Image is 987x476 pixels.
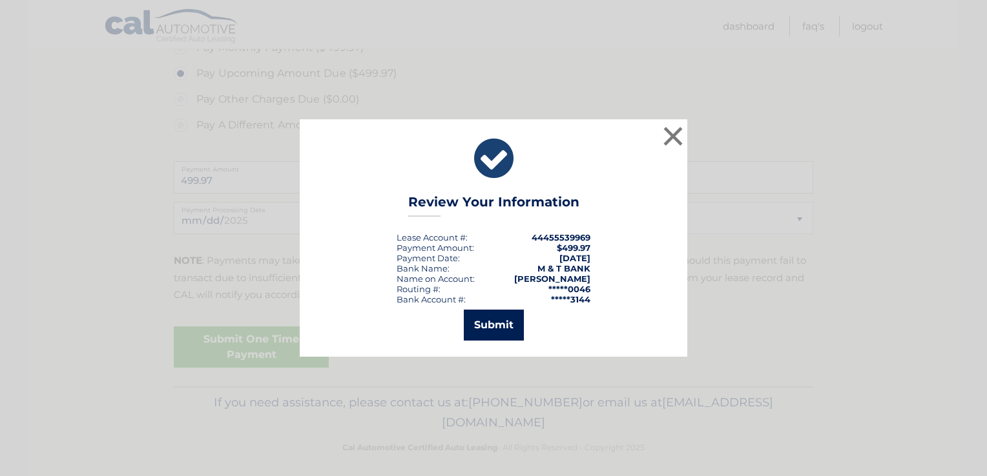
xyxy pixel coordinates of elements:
[397,253,460,263] div: :
[408,194,579,217] h3: Review Your Information
[397,232,468,243] div: Lease Account #:
[532,232,590,243] strong: 44455539969
[397,273,475,284] div: Name on Account:
[397,253,458,263] span: Payment Date
[559,253,590,263] span: [DATE]
[660,123,686,149] button: ×
[557,243,590,253] span: $499.97
[397,284,441,294] div: Routing #:
[397,263,450,273] div: Bank Name:
[464,310,524,341] button: Submit
[537,263,590,273] strong: M & T BANK
[514,273,590,284] strong: [PERSON_NAME]
[397,243,474,253] div: Payment Amount:
[397,294,466,304] div: Bank Account #:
